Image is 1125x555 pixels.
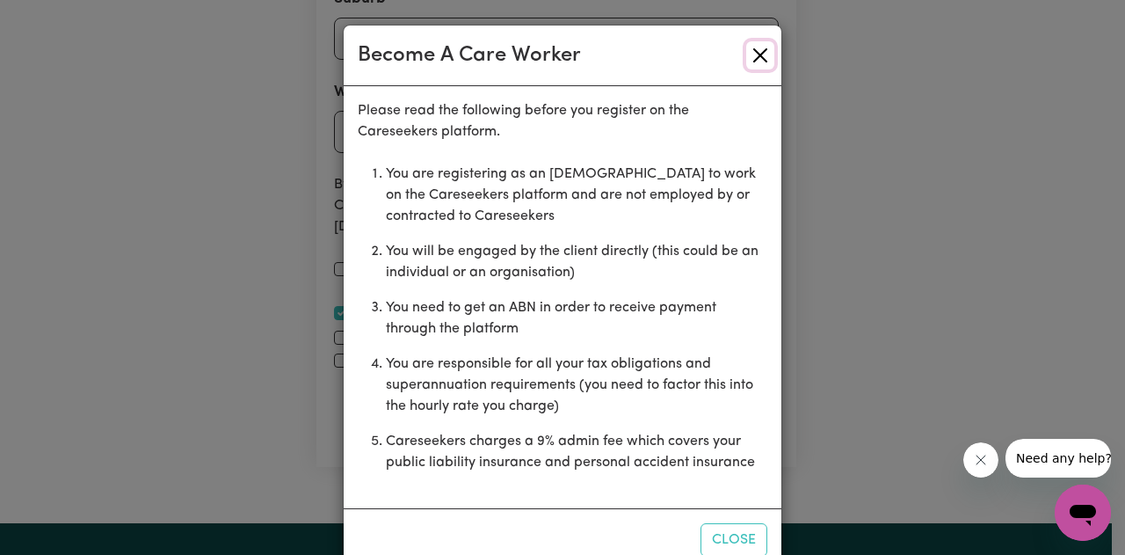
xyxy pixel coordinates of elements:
span: Need any help? [11,12,106,26]
li: You are responsible for all your tax obligations and superannuation requirements (you need to fac... [386,347,767,424]
li: You are registering as an [DEMOGRAPHIC_DATA] to work on the Careseekers platform and are not empl... [386,157,767,234]
p: Please read the following before you register on the Careseekers platform. [358,100,767,142]
li: You need to get an ABN in order to receive payment through the platform [386,290,767,347]
iframe: Close message [963,442,998,478]
button: Close [746,41,774,69]
iframe: Button to launch messaging window [1055,485,1111,541]
li: Careseekers charges a 9% admin fee which covers your public liability insurance and personal acci... [386,424,767,480]
li: You will be engaged by the client directly (this could be an individual or an organisation) [386,234,767,290]
iframe: Message from company [1005,439,1111,478]
div: Become A Care Worker [358,40,581,71]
